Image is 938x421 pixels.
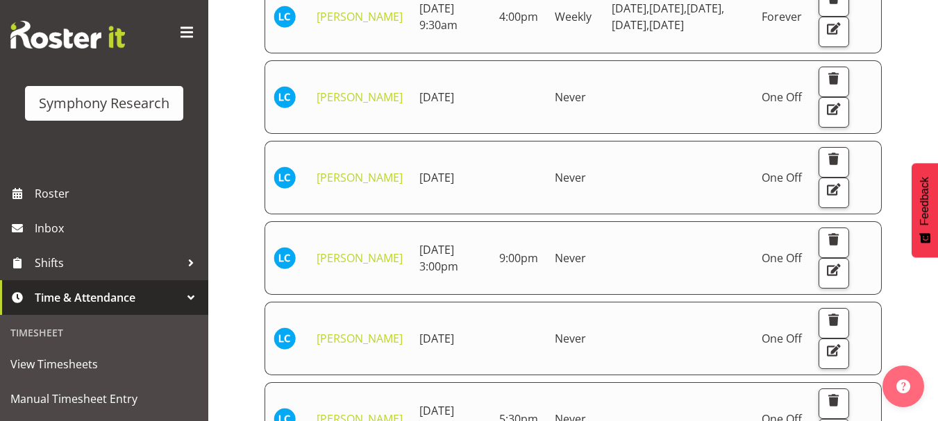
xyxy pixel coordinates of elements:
span: One Off [762,331,802,346]
button: Edit Unavailability [819,17,849,47]
button: Delete Unavailability [819,388,849,419]
img: lindsay-carroll-holland11869.jpg [274,247,296,269]
span: Roster [35,183,201,204]
img: Rosterit website logo [10,21,125,49]
span: Manual Timesheet Entry [10,388,198,409]
span: One Off [762,250,802,266]
button: Edit Unavailability [819,258,849,289]
button: Delete Unavailability [819,308,849,338]
span: [DATE] [687,1,724,16]
img: lindsay-carroll-holland11869.jpg [274,327,296,350]
span: [DATE] 9:30am [419,1,458,33]
a: [PERSON_NAME] [317,331,403,346]
span: View Timesheets [10,354,198,375]
span: [DATE] [612,1,649,16]
span: Never [555,331,586,346]
a: [PERSON_NAME] [317,250,403,266]
img: lindsay-carroll-holland11869.jpg [274,86,296,108]
img: lindsay-carroll-holland11869.jpg [274,166,296,189]
a: Manual Timesheet Entry [3,381,205,416]
a: [PERSON_NAME] [317,9,403,24]
img: help-xxl-2.png [896,379,910,393]
span: , [684,1,687,16]
span: Never [555,89,586,105]
span: One Off [762,89,802,105]
span: , [646,1,649,16]
button: Feedback - Show survey [912,163,938,257]
span: 4:00pm [499,9,538,24]
span: Feedback [919,177,931,225]
span: , [646,17,649,33]
button: Delete Unavailability [819,227,849,258]
a: [PERSON_NAME] [317,170,403,185]
span: Inbox [35,218,201,239]
span: Never [555,250,586,266]
span: Never [555,170,586,185]
span: [DATE] [419,89,454,105]
span: [DATE] [419,331,454,346]
button: Edit Unavailability [819,338,849,369]
div: Symphony Research [39,93,169,114]
span: One Off [762,170,802,185]
span: 9:00pm [499,250,538,266]
button: Edit Unavailability [819,97,849,128]
button: Delete Unavailability [819,67,849,97]
span: Weekly [555,9,592,24]
a: View Timesheets [3,347,205,381]
a: [PERSON_NAME] [317,89,403,105]
button: Edit Unavailability [819,178,849,208]
span: [DATE] [419,170,454,185]
span: , [721,1,724,16]
div: Timesheet [3,318,205,347]
span: Forever [762,9,802,24]
img: lindsay-carroll-holland11869.jpg [274,6,296,28]
span: [DATE] [649,1,687,16]
span: Shifts [35,252,181,273]
span: [DATE] [649,17,684,33]
span: Time & Attendance [35,287,181,308]
button: Delete Unavailability [819,147,849,178]
span: [DATE] [612,17,649,33]
span: [DATE] 3:00pm [419,242,458,274]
